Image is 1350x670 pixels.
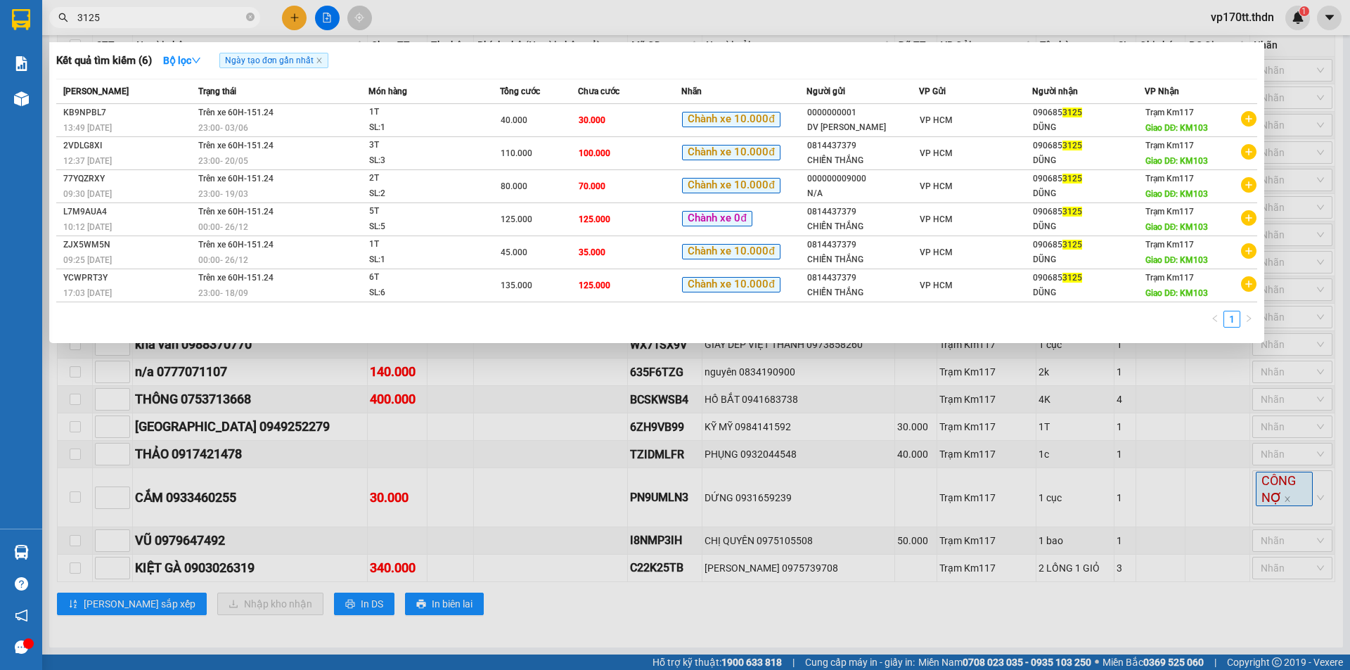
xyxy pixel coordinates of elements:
span: VP Nhận [1145,86,1179,96]
span: Giao DĐ: KM103 [1145,255,1209,265]
div: SL: 6 [369,285,475,301]
span: Trên xe 60H-151.24 [198,141,274,150]
div: CHIẾN THẮNG [807,219,918,234]
div: 090685 [1033,105,1144,120]
span: 80.000 [501,181,527,191]
span: message [15,640,28,654]
span: Chành xe 10.000đ [682,277,780,292]
div: 000000009000 [807,172,918,186]
span: down [191,56,201,65]
span: 3125 [1062,174,1082,183]
span: 3125 [1062,207,1082,217]
span: 23:00 - 19/03 [198,189,248,199]
span: close-circle [246,13,255,21]
span: VP HCM [920,281,953,290]
div: DŨNG [1033,120,1144,135]
span: Món hàng [368,86,407,96]
button: right [1240,311,1257,328]
span: Trạm Km117 [1145,207,1194,217]
span: Trạm Km117 [1145,141,1194,150]
div: 3T [369,138,475,153]
div: 77YQZRXY [63,172,194,186]
span: Trạm Km117 [1145,108,1194,117]
div: DŨNG [1033,285,1144,300]
span: 23:00 - 20/05 [198,156,248,166]
span: 13:49 [DATE] [63,123,112,133]
div: DŨNG [1033,153,1144,168]
div: ZJX5WM5N [63,238,194,252]
div: CHIẾN THẮNG [807,252,918,267]
span: question-circle [15,577,28,591]
span: Giao DĐ: KM103 [1145,189,1209,199]
span: Trạm Km117 [1145,240,1194,250]
span: VP HCM [920,214,953,224]
span: Chành xe 10.000đ [682,112,780,127]
span: Người nhận [1032,86,1078,96]
div: 0814437379 [807,205,918,219]
span: VP HCM [920,181,953,191]
span: VP HCM [32,58,61,66]
span: search [58,13,68,22]
div: DŨNG [1033,252,1144,267]
span: Người gửi [806,86,845,96]
span: Chành xe 0đ [682,211,752,226]
strong: Bộ lọc [163,55,201,66]
span: Chành xe 10.000đ [682,244,780,259]
div: 2VDLG8XI [63,138,194,153]
a: 1 [1224,311,1240,327]
span: Số 170 [PERSON_NAME], P8, Q11, [GEOGRAPHIC_DATA][PERSON_NAME] [6,75,97,109]
button: left [1207,311,1223,328]
li: 1 [1223,311,1240,328]
span: Giao DĐ: KM103 [1145,156,1209,166]
span: 10:12 [DATE] [63,222,112,232]
div: 090685 [1033,172,1144,186]
div: SL: 1 [369,120,475,136]
div: 0000000001 [807,105,918,120]
div: 0814437379 [807,238,918,252]
div: SL: 5 [369,219,475,235]
span: Trên xe 60H-151.24 [198,174,274,183]
span: Chưa cước [578,86,619,96]
span: Giao DĐ: KM103 [1145,123,1209,133]
h3: Kết quả tìm kiếm ( 6 ) [56,53,152,68]
span: Tổng cước [500,86,540,96]
span: close [316,57,323,64]
span: Trạm Km117 [1145,174,1194,183]
span: 00:00 - 26/12 [198,222,248,232]
span: 35.000 [579,247,605,257]
div: 5T [369,204,475,219]
span: Giao DĐ: KM103 [1145,222,1209,232]
div: 090685 [1033,271,1144,285]
span: close-circle [246,11,255,25]
span: plus-circle [1241,276,1256,292]
div: DŨNG [1033,219,1144,234]
span: right [1245,314,1253,323]
span: 30.000 [579,115,605,125]
div: 090685 [1033,138,1144,153]
div: 090685 [1033,238,1144,252]
div: L7M9AUA4 [63,205,194,219]
span: Trạm Km117 [1145,273,1194,283]
span: plus-circle [1241,210,1256,226]
strong: NHÀ XE THUẬN HƯƠNG [53,8,201,23]
img: warehouse-icon [14,545,29,560]
img: logo-vxr [12,9,30,30]
span: plus-circle [1241,111,1256,127]
div: DŨNG [1033,186,1144,201]
span: Chành xe 10.000đ [682,178,780,193]
span: Giao DĐ: KM103 [1145,288,1209,298]
span: 3125 [1062,240,1082,250]
span: 100.000 [579,148,610,158]
span: 110.000 [501,148,532,158]
span: 00:00 - 26/12 [198,255,248,265]
span: [PERSON_NAME] [63,86,129,96]
div: SL: 3 [369,153,475,169]
span: 125.000 [579,281,610,290]
span: Chành xe 10.000đ [682,145,780,160]
li: Next Page [1240,311,1257,328]
span: 09:30 [DATE] [63,189,112,199]
span: 23:00 - 18/09 [198,288,248,298]
span: 3125 [1062,273,1082,283]
input: Tìm tên, số ĐT hoặc mã đơn [77,10,243,25]
span: 45.000 [501,247,527,257]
